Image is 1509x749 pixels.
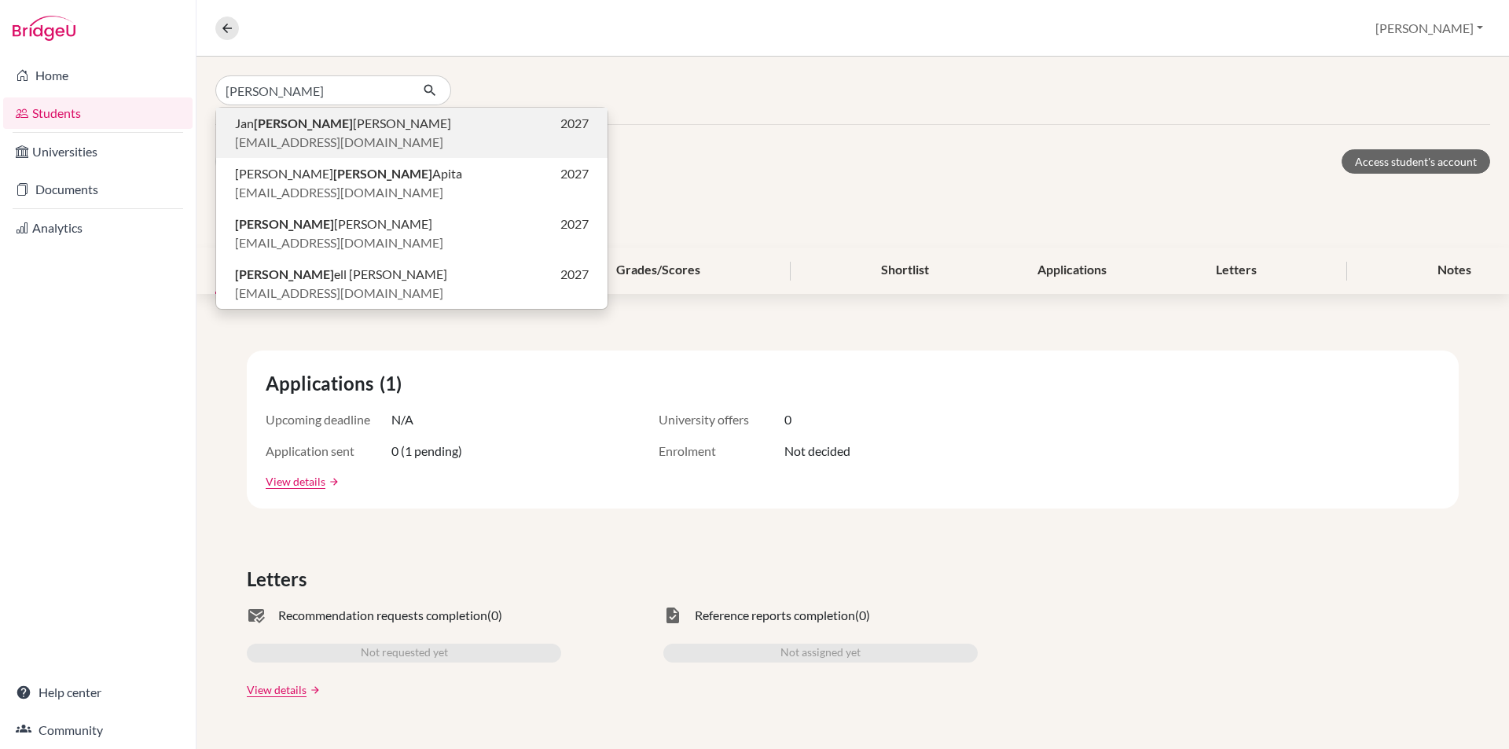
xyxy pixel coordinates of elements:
button: [PERSON_NAME][PERSON_NAME]Apita2027[EMAIL_ADDRESS][DOMAIN_NAME] [216,158,608,208]
span: N/A [391,410,413,429]
span: Jan [PERSON_NAME] [235,114,451,133]
span: 2027 [560,215,589,233]
span: Not assigned yet [780,644,861,663]
b: [PERSON_NAME] [235,266,334,281]
div: Letters [1197,248,1276,294]
span: University offers [659,410,784,429]
a: Help center [3,677,193,708]
span: (1) [380,369,408,398]
span: 2027 [560,164,589,183]
a: View details [266,473,325,490]
span: Recommendation requests completion [278,606,487,625]
span: Not decided [784,442,850,461]
span: Letters [247,565,313,593]
button: [PERSON_NAME] [1368,13,1490,43]
span: Not requested yet [361,644,448,663]
a: arrow_forward [307,685,321,696]
span: Upcoming deadline [266,410,391,429]
b: [PERSON_NAME] [333,166,432,181]
input: Find student by name... [215,75,410,105]
span: [EMAIL_ADDRESS][DOMAIN_NAME] [235,284,443,303]
span: Application sent [266,442,391,461]
span: 2027 [560,114,589,133]
span: Reference reports completion [695,606,855,625]
a: Universities [3,136,193,167]
span: ell [PERSON_NAME] [235,265,447,284]
b: [PERSON_NAME] [254,116,353,130]
a: Analytics [3,212,193,244]
img: Bridge-U [13,16,75,41]
button: [PERSON_NAME]ell [PERSON_NAME]2027[EMAIL_ADDRESS][DOMAIN_NAME] [216,259,608,309]
button: Jan[PERSON_NAME][PERSON_NAME]2027[EMAIL_ADDRESS][DOMAIN_NAME] [216,108,608,158]
span: [PERSON_NAME] [235,215,432,233]
a: Documents [3,174,193,205]
span: (0) [487,606,502,625]
span: 0 [784,410,791,429]
a: arrow_forward [325,476,340,487]
a: View details [247,681,307,698]
b: [PERSON_NAME] [235,216,334,231]
span: (0) [855,606,870,625]
div: Applications [1019,248,1125,294]
button: [PERSON_NAME][PERSON_NAME]2027[EMAIL_ADDRESS][DOMAIN_NAME] [216,208,608,259]
span: Enrolment [659,442,784,461]
a: Students [3,97,193,129]
span: task [663,606,682,625]
span: [EMAIL_ADDRESS][DOMAIN_NAME] [235,183,443,202]
span: mark_email_read [247,606,266,625]
span: 0 (1 pending) [391,442,462,461]
a: Community [3,714,193,746]
a: Home [3,60,193,91]
div: Shortlist [862,248,948,294]
span: Applications [266,369,380,398]
div: Notes [1419,248,1490,294]
span: 2027 [560,265,589,284]
a: Access student's account [1342,149,1490,174]
span: [EMAIL_ADDRESS][DOMAIN_NAME] [235,233,443,252]
span: [EMAIL_ADDRESS][DOMAIN_NAME] [235,133,443,152]
div: Grades/Scores [597,248,719,294]
span: [PERSON_NAME] Apita [235,164,462,183]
